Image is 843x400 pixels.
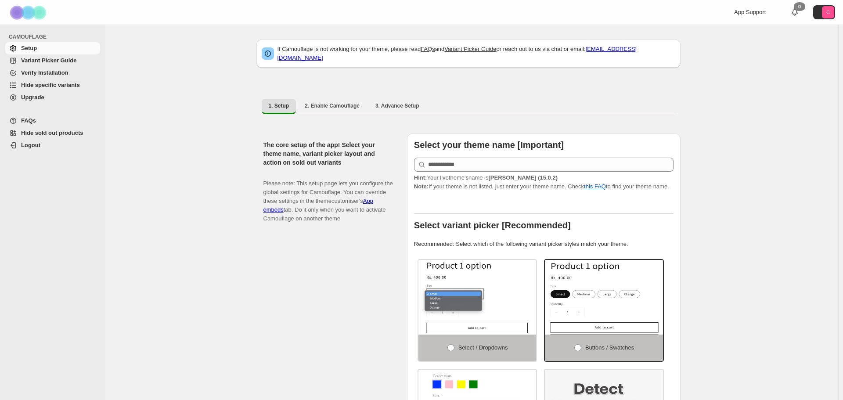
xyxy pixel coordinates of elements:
[813,5,835,19] button: Avatar with initials C
[488,174,558,181] strong: [PERSON_NAME] (15.0.2)
[263,170,393,223] p: Please note: This setup page lets you configure the global settings for Camouflage. You can overr...
[414,174,427,181] strong: Hint:
[822,6,834,18] span: Avatar with initials C
[458,344,508,351] span: Select / Dropdowns
[585,344,634,351] span: Buttons / Swatches
[21,57,76,64] span: Variant Picker Guide
[826,10,830,15] text: C
[21,117,36,124] span: FAQs
[21,45,37,51] span: Setup
[414,174,558,181] span: Your live theme's name is
[584,183,606,190] a: this FAQ
[414,240,674,249] p: Recommended: Select which of the following variant picker styles match your theme.
[5,42,100,54] a: Setup
[545,260,663,335] img: Buttons / Swatches
[21,130,83,136] span: Hide sold out products
[414,220,571,230] b: Select variant picker [Recommended]
[5,54,100,67] a: Variant Picker Guide
[5,67,100,79] a: Verify Installation
[21,142,40,148] span: Logout
[5,79,100,91] a: Hide specific variants
[5,127,100,139] a: Hide sold out products
[5,139,100,151] a: Logout
[5,115,100,127] a: FAQs
[414,183,429,190] strong: Note:
[21,69,68,76] span: Verify Installation
[5,91,100,104] a: Upgrade
[734,9,766,15] span: App Support
[7,0,51,25] img: Camouflage
[21,82,80,88] span: Hide specific variants
[263,141,393,167] h2: The core setup of the app! Select your theme name, variant picker layout and action on sold out v...
[444,46,496,52] a: Variant Picker Guide
[418,260,537,335] img: Select / Dropdowns
[21,94,44,101] span: Upgrade
[269,102,289,109] span: 1. Setup
[414,140,564,150] b: Select your theme name [Important]
[305,102,360,109] span: 2. Enable Camouflage
[790,8,799,17] a: 0
[277,45,675,62] p: If Camouflage is not working for your theme, please read and or reach out to us via chat or email:
[794,2,805,11] div: 0
[9,33,101,40] span: CAMOUFLAGE
[421,46,435,52] a: FAQs
[414,173,674,191] p: If your theme is not listed, just enter your theme name. Check to find your theme name.
[375,102,419,109] span: 3. Advance Setup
